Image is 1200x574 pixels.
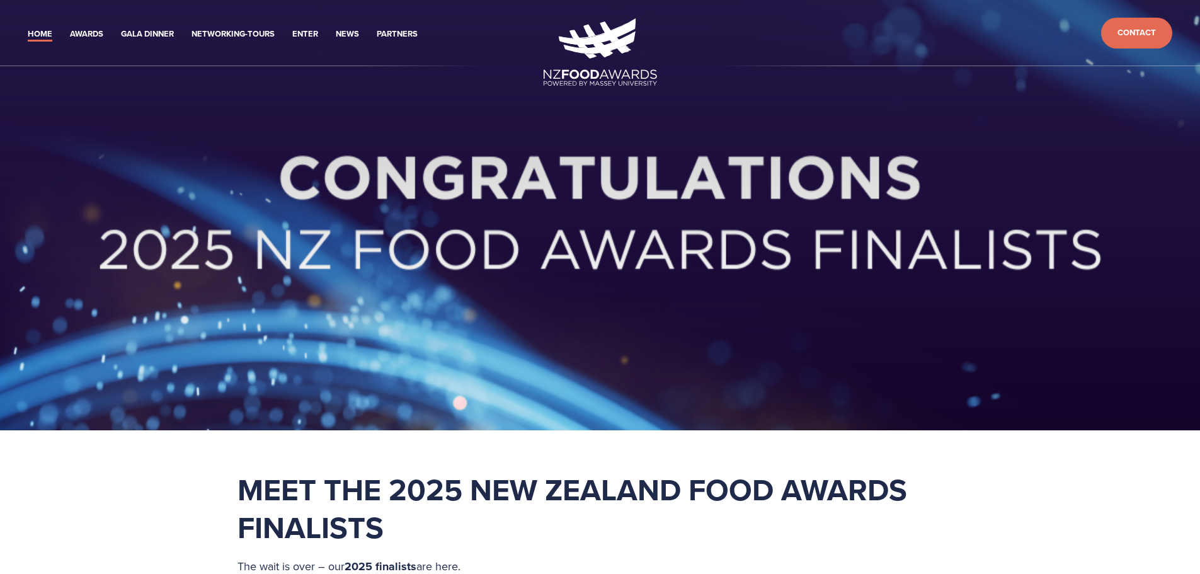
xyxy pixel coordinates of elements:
[377,27,418,42] a: Partners
[237,468,915,549] strong: Meet the 2025 New Zealand Food Awards Finalists
[70,27,103,42] a: Awards
[292,27,318,42] a: Enter
[191,27,275,42] a: Networking-Tours
[336,27,359,42] a: News
[28,27,52,42] a: Home
[121,27,174,42] a: Gala Dinner
[1101,18,1172,49] a: Contact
